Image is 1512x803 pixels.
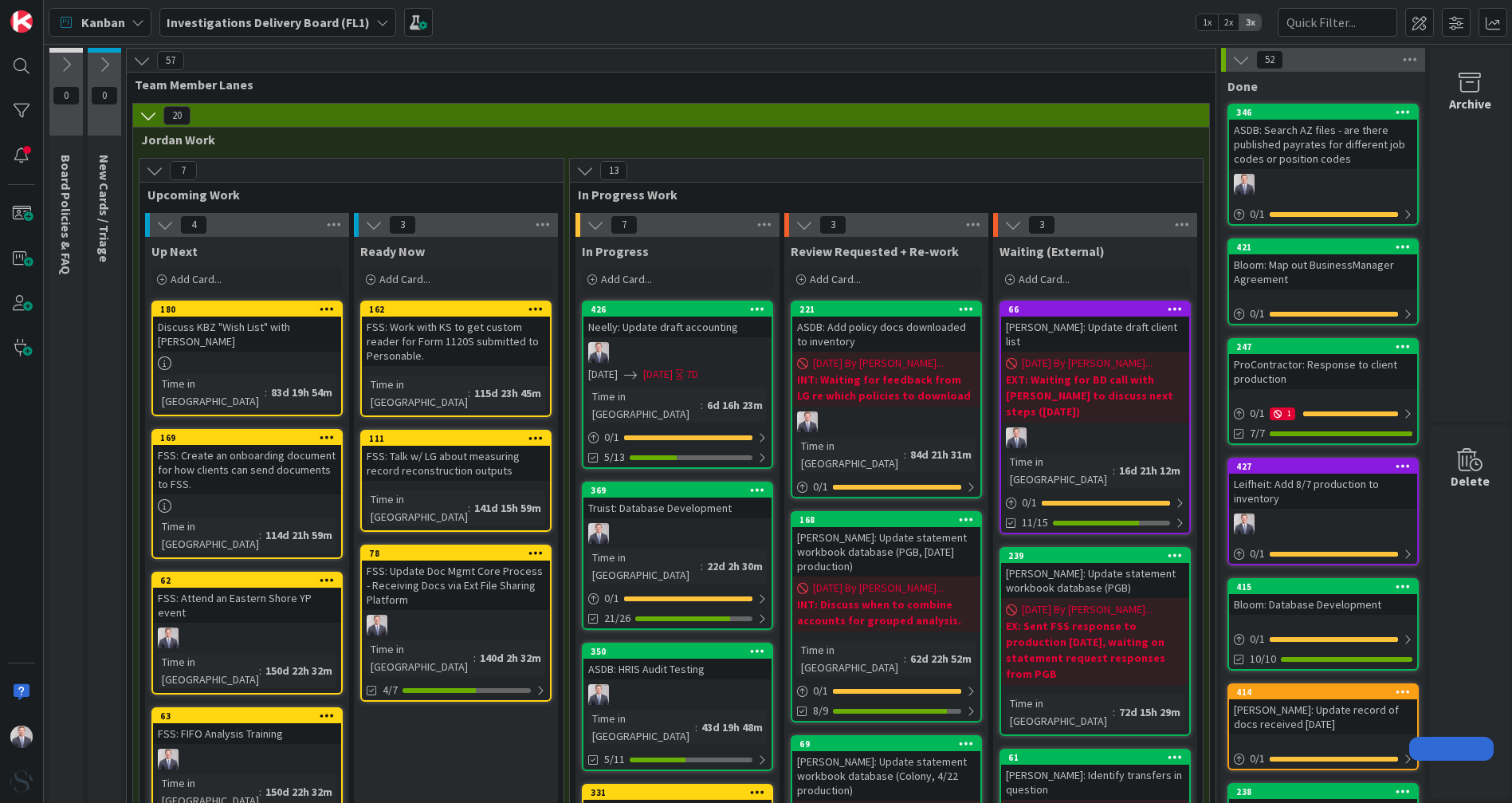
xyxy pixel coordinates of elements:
div: 0/1 [1229,544,1417,564]
div: 169 [160,432,341,443]
span: 0 / 1 [1250,750,1265,767]
div: 22d 2h 30m [703,557,767,575]
img: JC [1234,174,1255,195]
div: 66 [1001,302,1189,317]
div: 415 [1229,580,1417,594]
div: FSS: Talk w/ LG about measuring record reconstruction outputs [362,446,550,481]
div: 0/1 [583,427,772,447]
div: JC [583,684,772,705]
div: 7D [686,366,698,383]
div: [PERSON_NAME]: Identify transfers in question [1001,765,1189,800]
div: Time in [GEOGRAPHIC_DATA] [797,437,904,472]
div: JC [1001,427,1189,448]
div: Bloom: Database Development [1229,594,1417,615]
div: 66 [1008,304,1189,315]
span: 0 / 1 [1250,206,1265,222]
b: INT: Discuss when to combine accounts for grouped analysis. [797,596,976,628]
span: 0 / 1 [604,429,619,446]
div: Bloom: Map out BusinessManager Agreement [1229,254,1417,289]
span: 20 [163,106,190,125]
div: Leifheit: Add 8/7 production to inventory [1229,474,1417,509]
div: FSS: Update Doc Mgmt Core Process - Receiving Docs via Ext File Sharing Platform [362,561,550,610]
div: 111 [369,433,550,444]
a: 247ProContractor: Response to client production0/117/7 [1227,338,1419,445]
div: Archive [1449,94,1491,113]
div: JC [583,342,772,363]
span: Board Policies & FAQ [58,155,74,274]
div: 427Leifheit: Add 8/7 production to inventory [1229,459,1417,509]
span: Ready Now [360,243,425,259]
div: 114d 21h 59m [261,526,336,544]
span: 0 / 1 [1250,545,1265,562]
div: JC [583,523,772,544]
b: Investigations Delivery Board (FL1) [167,14,370,30]
div: 180Discuss KBZ "Wish List" with [PERSON_NAME] [153,302,341,352]
span: Add Card... [810,272,861,286]
span: Waiting (External) [999,243,1105,259]
img: JC [158,749,179,770]
div: 221ASDB: Add policy docs downloaded to inventory [792,302,980,352]
div: 414[PERSON_NAME]: Update record of docs received [DATE] [1229,685,1417,734]
div: 162 [362,302,550,317]
div: Time in [GEOGRAPHIC_DATA] [367,376,468,411]
a: 180Discuss KBZ "Wish List" with [PERSON_NAME]Time in [GEOGRAPHIC_DATA]:83d 19h 54m [151,301,343,416]
span: 2x [1218,14,1239,30]
div: Time in [GEOGRAPHIC_DATA] [1006,453,1113,488]
div: 168 [792,513,980,527]
div: 168 [799,514,980,525]
span: Done [1227,78,1258,94]
div: 62d 22h 52m [906,650,976,667]
span: 7 [611,215,638,234]
div: 69 [792,737,980,751]
div: 350ASDB: HRIS Audit Testing [583,644,772,679]
span: [DATE] By [PERSON_NAME]... [1022,355,1153,372]
img: JC [588,684,609,705]
div: JC [153,749,341,770]
div: [PERSON_NAME]: Update statement workbook database (PGB, [DATE] production) [792,527,980,577]
div: 6d 16h 23m [703,396,767,414]
div: 346 [1236,107,1417,118]
div: 62 [160,575,341,586]
span: 11/15 [1022,514,1048,531]
div: 369Truist: Database Development [583,483,772,518]
div: 63 [160,710,341,722]
div: 427 [1236,461,1417,472]
div: 0/1 [1229,304,1417,324]
img: JC [588,523,609,544]
div: 239 [1008,550,1189,561]
span: Add Card... [601,272,652,286]
div: 169 [153,431,341,445]
div: FSS: Create an onboarding document for how clients can send documents to FSS. [153,445,341,494]
div: Time in [GEOGRAPHIC_DATA] [158,375,265,410]
div: 78 [362,546,550,561]
span: Review Requested + Re-work [791,243,959,259]
b: EX: Sent FSS response to production [DATE], waiting on statement request responses from PGB [1006,618,1184,682]
div: Time in [GEOGRAPHIC_DATA] [367,640,473,675]
div: ASDB: Add policy docs downloaded to inventory [792,317,980,352]
div: 150d 22h 32m [261,662,336,679]
div: 421Bloom: Map out BusinessManager Agreement [1229,240,1417,289]
div: 115d 23h 45m [470,384,545,402]
div: 346ASDB: Search AZ files - are there published payrates for different job codes or position codes [1229,105,1417,169]
div: 346 [1229,105,1417,120]
div: [PERSON_NAME]: Update statement workbook database (Colony, 4/22 production) [792,751,980,801]
div: 61 [1001,750,1189,765]
img: JC [10,726,33,748]
a: 415Bloom: Database Development0/110/10 [1227,578,1419,671]
img: JC [588,342,609,363]
div: 168[PERSON_NAME]: Update statement workbook database (PGB, [DATE] production) [792,513,980,577]
span: 4 [180,215,207,234]
div: 414 [1229,685,1417,699]
span: 3 [1028,215,1055,234]
span: : [259,526,261,544]
div: Time in [GEOGRAPHIC_DATA] [797,641,904,676]
a: 421Bloom: Map out BusinessManager Agreement0/1 [1227,238,1419,325]
img: Visit kanbanzone.com [10,10,33,33]
div: 247 [1229,340,1417,354]
span: 1x [1196,14,1218,30]
div: 1 [1270,407,1295,420]
div: 180 [160,304,341,315]
a: 369Truist: Database DevelopmentJCTime in [GEOGRAPHIC_DATA]:22d 2h 30m0/121/26 [582,482,773,630]
div: [PERSON_NAME]: Update statement workbook database (PGB) [1001,563,1189,598]
div: 63FSS: FIFO Analysis Training [153,709,341,744]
